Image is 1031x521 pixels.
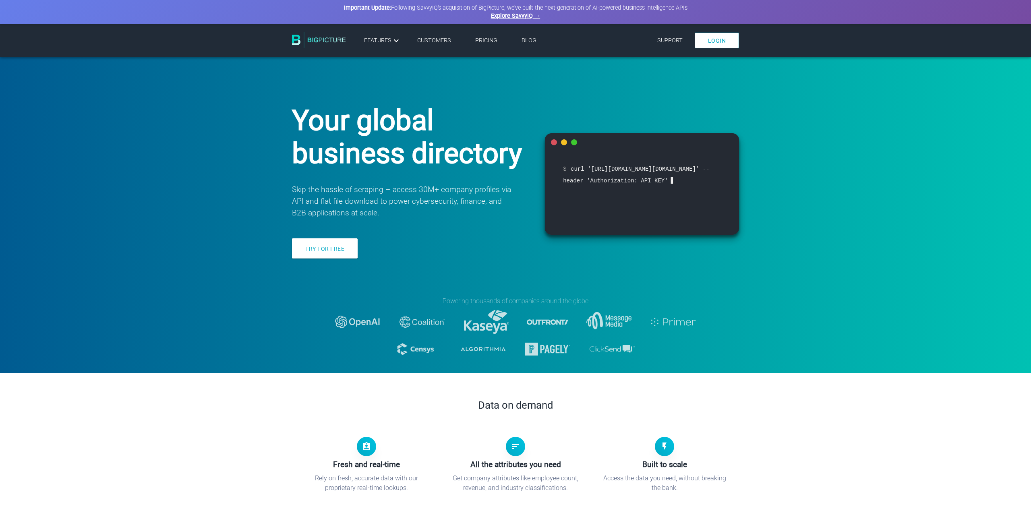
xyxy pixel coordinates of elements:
img: logo-censys.svg [396,341,441,357]
img: logo-openai.svg [335,316,380,328]
p: Skip the hassle of scraping – access 30M+ company profiles via API and flat file download to powe... [292,184,513,219]
a: Features [364,36,401,45]
a: Login [695,33,739,48]
img: logo-coalition-2.svg [400,316,445,328]
img: message-media.svg [586,312,631,331]
p: Access the data you need, without breaking the bank. [600,473,729,493]
h1: Your global business directory [292,104,525,170]
a: Try for free [292,238,358,258]
img: logo-outfront.svg [525,300,570,345]
img: BigPicture.io [292,32,346,48]
img: logo-pagely.svg [525,343,570,356]
h3: Built to scale [600,460,729,469]
h3: Fresh and real-time [302,460,431,469]
img: logo-clicksend.svg [590,345,635,353]
h2: Data on demand [292,399,739,411]
img: logo-kaseya.svg [464,310,509,334]
img: logo-algorithmia.svg [461,347,506,351]
img: logo-primer.svg [651,318,696,326]
h3: All the attributes you need [451,460,580,469]
span: curl '[URL][DOMAIN_NAME][DOMAIN_NAME]' --header 'Authorization: API_KEY' [563,163,721,186]
p: Get company attributes like employee count, revenue, and industry classifications. [451,473,580,493]
p: Rely on fresh, accurate data with our proprietary real-time lookups. [302,473,431,493]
